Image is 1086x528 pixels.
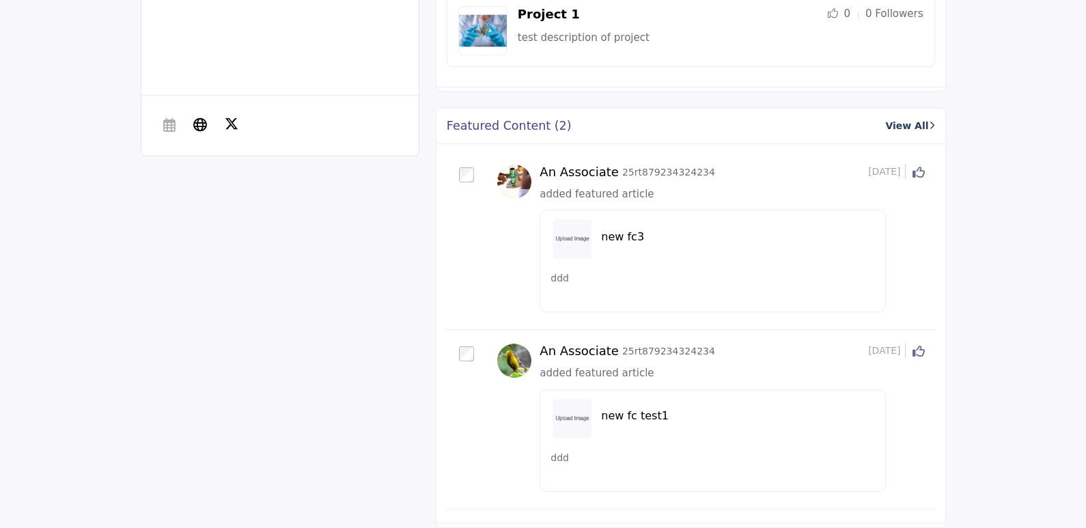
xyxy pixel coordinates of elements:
[622,165,715,180] p: 25rt879234324234
[551,217,594,261] img: new-fc3 image
[540,344,619,359] h5: An Associate
[551,271,875,286] p: ddd
[518,7,580,21] a: Project 1
[622,344,715,359] p: 25rt879234324234
[540,203,924,319] a: new-fc3 image new fc3 ddd
[540,165,619,180] h5: An Associate
[868,165,905,179] span: [DATE]
[447,119,572,133] h2: Featured Content (2)
[540,367,654,379] span: added featured article
[865,8,923,20] span: 0 Followers
[601,409,875,422] h5: new fc test1
[540,188,654,200] span: added featured article
[913,345,925,357] i: Click to Like this activity
[458,6,507,55] img: Project Logo - Project 1
[913,166,925,178] i: Click to Like this activity
[844,8,850,20] span: 0
[497,344,531,378] img: avtar-image
[225,117,238,130] img: X
[551,451,875,465] p: ddd
[551,397,594,441] img: new-fc-test1 image
[868,344,905,358] span: [DATE]
[518,30,923,46] p: test description of project
[540,383,924,499] a: new-fc-test1 image new fc test1 ddd
[497,165,531,199] img: avtar-image
[885,119,934,133] a: View All
[601,230,875,243] h5: new fc3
